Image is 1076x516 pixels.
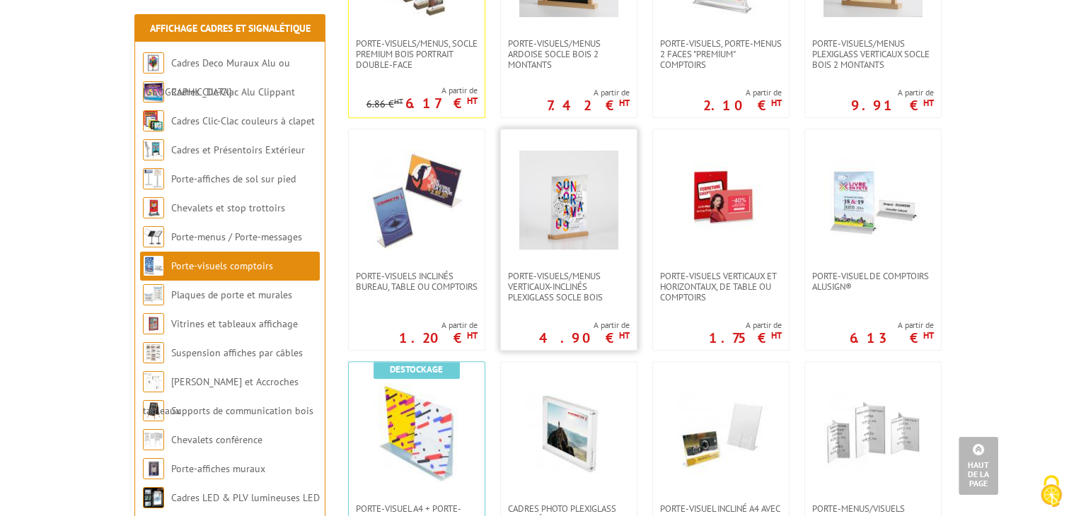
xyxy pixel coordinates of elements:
[171,433,262,446] a: Chevalets conférence
[171,86,295,98] a: Cadres Clic-Clac Alu Clippant
[547,101,630,110] p: 7.42 €
[519,383,618,482] img: Cadres photo Plexiglass aimanté pour affichette, infos, prix
[660,271,782,303] span: Porte-visuels verticaux et horizontaux, de table ou comptoirs
[923,97,934,109] sup: HT
[850,319,934,331] span: A partir de
[959,437,998,495] a: Haut de la page
[703,101,782,110] p: 2.10 €
[366,85,478,96] span: A partir de
[143,168,164,189] img: Porte-affiches de sol sur pied
[143,429,164,450] img: Chevalets conférence
[671,151,770,250] img: Porte-visuels verticaux et horizontaux, de table ou comptoirs
[923,329,934,341] sup: HT
[771,329,782,341] sup: HT
[143,255,164,276] img: Porte-visuels comptoirs
[171,317,298,330] a: Vitrines et tableaux affichage
[171,288,292,301] a: Plaques de porte et murales
[823,151,922,250] img: Porte-visuel de comptoirs AluSign®
[653,38,789,70] a: Porte-visuels, Porte-menus 2 faces "Premium" comptoirs
[171,115,315,127] a: Cadres Clic-Clac couleurs à clapet
[851,101,934,110] p: 9.91 €
[171,201,285,214] a: Chevalets et stop trottoirs
[709,319,782,331] span: A partir de
[367,151,466,250] img: Porte-visuels inclinés bureau, table ou comptoirs
[501,38,637,70] a: Porte-Visuels/Menus ARDOISE Socle Bois 2 Montants
[171,346,303,359] a: Suspension affiches par câbles
[771,97,782,109] sup: HT
[501,271,637,303] a: Porte-Visuels/Menus verticaux-inclinés plexiglass socle bois
[547,87,630,98] span: A partir de
[394,96,403,106] sup: HT
[171,172,296,185] a: Porte-affiches de sol sur pied
[812,271,934,292] span: Porte-visuel de comptoirs AluSign®
[143,226,164,247] img: Porte-menus / Porte-messages
[356,271,478,292] span: Porte-visuels inclinés bureau, table ou comptoirs
[1026,468,1076,516] button: Cookies (fenêtre modale)
[519,151,618,250] img: Porte-Visuels/Menus verticaux-inclinés plexiglass socle bois
[356,38,478,70] span: PORTE-VISUELS/MENUS, SOCLE PREMIUM BOIS PORTRAIT DOUBLE-FACE
[171,143,305,156] a: Cadres et Présentoirs Extérieur
[1034,474,1069,509] img: Cookies (fenêtre modale)
[349,271,485,292] a: Porte-visuels inclinés bureau, table ou comptoirs
[399,334,478,342] p: 1.20 €
[143,197,164,218] img: Chevalets et stop trottoirs
[143,57,290,98] a: Cadres Deco Muraux Alu ou [GEOGRAPHIC_DATA]
[703,87,782,98] span: A partir de
[709,334,782,342] p: 1.75 €
[143,284,164,305] img: Plaques de porte et murales
[143,139,164,160] img: Cadres et Présentoirs Extérieur
[653,271,789,303] a: Porte-visuels verticaux et horizontaux, de table ou comptoirs
[851,87,934,98] span: A partir de
[508,38,630,70] span: Porte-Visuels/Menus ARDOISE Socle Bois 2 Montants
[812,38,934,70] span: Porte-Visuels/Menus Plexiglass Verticaux Socle Bois 2 Montants
[539,319,630,331] span: A partir de
[143,371,164,392] img: Cimaises et Accroches tableaux
[805,38,941,70] a: Porte-Visuels/Menus Plexiglass Verticaux Socle Bois 2 Montants
[405,99,478,107] p: 6.17 €
[367,383,466,482] img: Porte-Visuel A4 + Porte-brochure A4 portrait
[660,38,782,70] span: Porte-visuels, Porte-menus 2 faces "Premium" comptoirs
[143,458,164,479] img: Porte-affiches muraux
[366,99,403,110] p: 6.86 €
[823,383,922,482] img: Porte-menus/visuels triptyques 6 faces comptoirs
[467,329,478,341] sup: HT
[619,329,630,341] sup: HT
[143,487,164,508] img: Cadres LED & PLV lumineuses LED
[171,491,320,504] a: Cadres LED & PLV lumineuses LED
[671,383,770,482] img: Porte-visuel incliné A4 avec porte-brochure plexiglass comptoirs
[143,110,164,131] img: Cadres Clic-Clac couleurs à clapet
[349,38,485,70] a: PORTE-VISUELS/MENUS, SOCLE PREMIUM BOIS PORTRAIT DOUBLE-FACE
[143,342,164,363] img: Suspension affiches par câbles
[171,404,313,417] a: Supports de communication bois
[143,313,164,334] img: Vitrines et tableaux affichage
[390,363,443,375] b: Destockage
[539,334,630,342] p: 4.90 €
[171,230,302,243] a: Porte-menus / Porte-messages
[171,462,265,475] a: Porte-affiches muraux
[508,271,630,303] span: Porte-Visuels/Menus verticaux-inclinés plexiglass socle bois
[143,52,164,74] img: Cadres Deco Muraux Alu ou Bois
[467,95,478,107] sup: HT
[143,375,299,417] a: [PERSON_NAME] et Accroches tableaux
[171,259,273,272] a: Porte-visuels comptoirs
[805,271,941,292] a: Porte-visuel de comptoirs AluSign®
[399,319,478,331] span: A partir de
[150,22,311,35] a: Affichage Cadres et Signalétique
[850,334,934,342] p: 6.13 €
[619,97,630,109] sup: HT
